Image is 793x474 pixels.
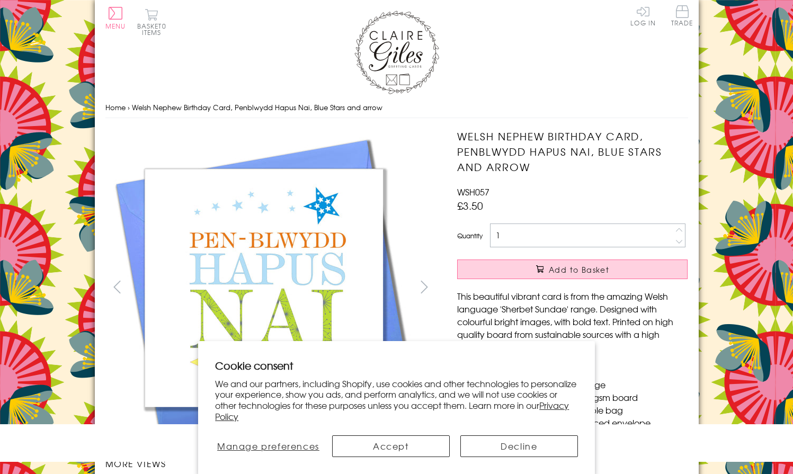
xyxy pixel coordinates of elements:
[137,8,166,35] button: Basket0 items
[105,97,688,119] nav: breadcrumbs
[105,21,126,31] span: Menu
[217,440,319,452] span: Manage preferences
[142,21,166,37] span: 0 items
[105,102,126,112] a: Home
[457,185,489,198] span: WSH057
[457,290,688,353] p: This beautiful vibrant card is from the amazing Welsh language 'Sherbet Sundae' range. Designed w...
[460,435,578,457] button: Decline
[354,11,439,94] img: Claire Giles Greetings Cards
[412,275,436,299] button: next
[105,129,423,446] img: Welsh Nephew Birthday Card, Penblwydd Hapus Nai, Blue Stars and arrow
[215,399,569,423] a: Privacy Policy
[215,358,578,373] h2: Cookie consent
[332,435,450,457] button: Accept
[457,231,483,240] label: Quantity
[105,7,126,29] button: Menu
[132,102,382,112] span: Welsh Nephew Birthday Card, Penblwydd Hapus Nai, Blue Stars and arrow
[457,129,688,174] h1: Welsh Nephew Birthday Card, Penblwydd Hapus Nai, Blue Stars and arrow
[457,260,688,279] button: Add to Basket
[549,264,609,275] span: Add to Basket
[105,275,129,299] button: prev
[457,198,483,213] span: £3.50
[105,457,436,470] h3: More views
[630,5,656,26] a: Log In
[671,5,693,28] a: Trade
[215,435,321,457] button: Manage preferences
[671,5,693,26] span: Trade
[128,102,130,112] span: ›
[215,378,578,422] p: We and our partners, including Shopify, use cookies and other technologies to personalize your ex...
